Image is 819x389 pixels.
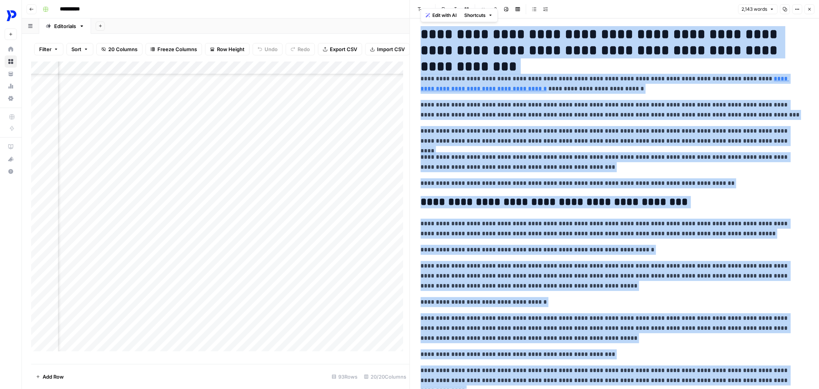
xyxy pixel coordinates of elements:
[286,43,315,55] button: Redo
[5,80,17,92] a: Usage
[96,43,142,55] button: 20 Columns
[205,43,250,55] button: Row Height
[5,92,17,105] a: Settings
[361,371,410,383] div: 20/20 Columns
[66,43,93,55] button: Sort
[330,45,357,53] span: Export CSV
[5,55,17,68] a: Browse
[5,153,17,165] button: What's new?
[462,10,496,20] button: Shortcuts
[738,4,778,14] button: 2,143 words
[377,45,405,53] span: Import CSV
[39,18,91,34] a: Editorials
[71,45,81,53] span: Sort
[43,373,64,381] span: Add Row
[108,45,137,53] span: 20 Columns
[157,45,197,53] span: Freeze Columns
[465,12,486,19] span: Shortcuts
[298,45,310,53] span: Redo
[423,10,460,20] button: Edit with AI
[54,22,76,30] div: Editorials
[365,43,410,55] button: Import CSV
[217,45,245,53] span: Row Height
[5,43,17,55] a: Home
[741,6,767,13] span: 2,143 words
[5,6,17,25] button: Workspace: ProcurePro
[31,371,68,383] button: Add Row
[146,43,202,55] button: Freeze Columns
[5,9,18,23] img: ProcurePro Logo
[5,141,17,153] a: AirOps Academy
[329,371,361,383] div: 93 Rows
[34,43,63,55] button: Filter
[433,12,457,19] span: Edit with AI
[265,45,278,53] span: Undo
[318,43,362,55] button: Export CSV
[5,68,17,80] a: Your Data
[5,165,17,178] button: Help + Support
[39,45,51,53] span: Filter
[253,43,283,55] button: Undo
